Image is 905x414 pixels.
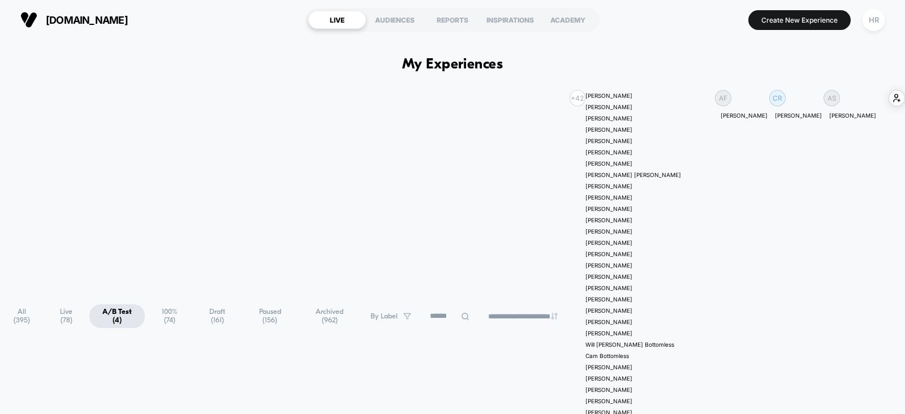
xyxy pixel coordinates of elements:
img: Visually logo [20,11,37,28]
p: CR [773,94,782,102]
div: + 42 [570,90,585,106]
img: end [551,313,558,320]
p: AS [828,94,837,102]
div: ACADEMY [539,11,597,29]
p: [PERSON_NAME] [721,112,768,119]
span: By Label [370,312,398,321]
button: HR [859,8,888,32]
div: AUDIENCES [366,11,424,29]
button: [DOMAIN_NAME] [17,11,131,29]
span: Paused ( 156 ) [243,304,298,328]
div: HR [863,9,885,31]
span: Archived ( 962 ) [299,304,360,328]
p: [PERSON_NAME] [775,112,822,119]
div: LIVE [308,11,366,29]
div: INSPIRATIONS [481,11,539,29]
div: REPORTS [424,11,481,29]
p: [PERSON_NAME] [829,112,876,119]
h1: My Experiences [402,57,503,73]
span: Draft ( 161 ) [194,304,241,328]
button: Create New Experience [748,10,851,30]
span: [DOMAIN_NAME] [46,14,128,26]
p: AF [719,94,727,102]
